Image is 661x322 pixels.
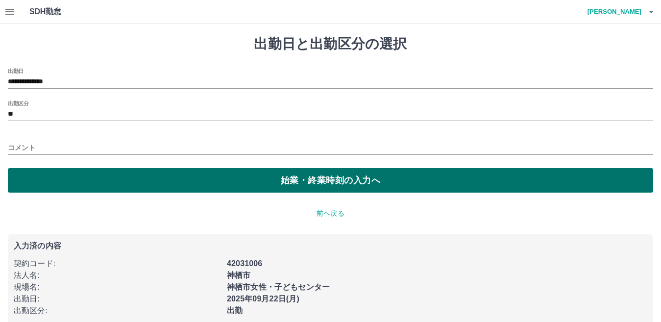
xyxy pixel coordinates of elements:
b: 神栖市女性・子どもセンター [227,283,330,291]
button: 始業・終業時刻の入力へ [8,168,653,193]
p: 現場名 : [14,281,221,293]
p: 出勤日 : [14,293,221,305]
b: 2025年09月22日(月) [227,295,299,303]
h1: 出勤日と出勤区分の選択 [8,36,653,52]
label: 出勤区分 [8,99,28,107]
p: 法人名 : [14,270,221,281]
p: 入力済の内容 [14,242,647,250]
p: 出勤区分 : [14,305,221,317]
b: 神栖市 [227,271,250,279]
p: 前へ戻る [8,208,653,219]
b: 42031006 [227,259,262,268]
label: 出勤日 [8,67,24,74]
p: 契約コード : [14,258,221,270]
b: 出勤 [227,306,243,315]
